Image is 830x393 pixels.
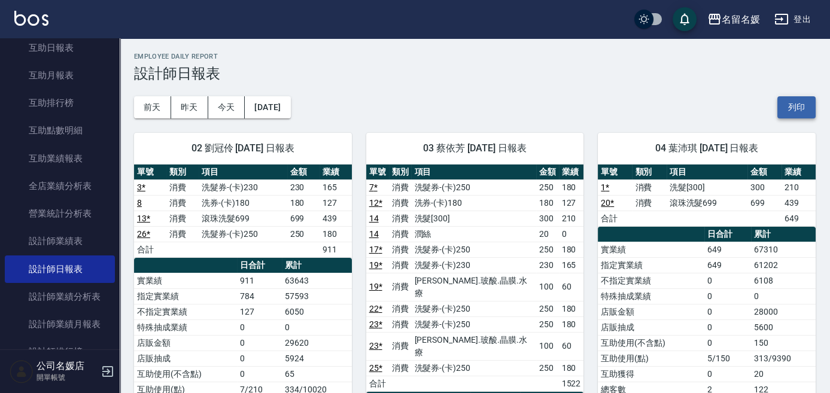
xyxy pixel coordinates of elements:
[14,11,48,26] img: Logo
[134,288,237,304] td: 指定實業績
[703,7,765,32] button: 名留名媛
[389,164,412,180] th: 類別
[389,257,412,273] td: 消費
[411,164,536,180] th: 項目
[411,273,536,301] td: [PERSON_NAME].玻酸.晶膜.水療
[751,366,816,382] td: 20
[598,351,704,366] td: 互助使用(點)
[134,164,166,180] th: 單號
[747,179,782,195] td: 300
[134,164,352,258] table: a dense table
[369,229,379,239] a: 14
[37,372,98,383] p: 開單帳號
[389,301,412,316] td: 消費
[134,53,816,60] h2: Employee Daily Report
[598,304,704,319] td: 店販金額
[559,257,584,273] td: 165
[704,366,751,382] td: 0
[134,335,237,351] td: 店販金額
[559,376,584,391] td: 1522
[166,195,199,211] td: 消費
[751,351,816,366] td: 313/9390
[751,288,816,304] td: 0
[751,319,816,335] td: 5600
[10,360,34,383] img: Person
[137,198,142,208] a: 8
[751,273,816,288] td: 6108
[282,258,351,273] th: 累計
[171,96,208,118] button: 昨天
[704,335,751,351] td: 0
[282,304,351,319] td: 6050
[282,351,351,366] td: 5924
[751,227,816,242] th: 累計
[166,226,199,242] td: 消費
[237,319,282,335] td: 0
[559,164,584,180] th: 業績
[5,310,115,338] a: 設計師業績月報表
[389,332,412,360] td: 消費
[536,211,559,226] td: 300
[166,164,199,180] th: 類別
[598,242,704,257] td: 實業績
[598,211,632,226] td: 合計
[199,179,287,195] td: 洗髮券-(卡)230
[134,273,237,288] td: 實業績
[5,172,115,200] a: 全店業績分析表
[148,142,338,154] span: 02 劉冠伶 [DATE] 日報表
[134,65,816,82] h3: 設計師日報表
[166,179,199,195] td: 消費
[411,316,536,332] td: 洗髮券-(卡)250
[536,164,559,180] th: 金額
[536,316,559,332] td: 250
[782,211,816,226] td: 649
[134,242,166,257] td: 合計
[245,96,290,118] button: [DATE]
[237,366,282,382] td: 0
[134,366,237,382] td: 互助使用(不含點)
[5,34,115,62] a: 互助日報表
[632,164,666,180] th: 類別
[536,273,559,301] td: 100
[751,335,816,351] td: 150
[411,360,536,376] td: 洗髮券-(卡)250
[751,242,816,257] td: 67310
[536,257,559,273] td: 230
[389,195,412,211] td: 消費
[667,179,747,195] td: 洗髮[300]
[777,96,816,118] button: 列印
[134,319,237,335] td: 特殊抽成業績
[287,179,320,195] td: 230
[751,304,816,319] td: 28000
[411,211,536,226] td: 洗髮[300]
[282,273,351,288] td: 63643
[282,335,351,351] td: 29620
[320,195,352,211] td: 127
[237,273,282,288] td: 911
[559,242,584,257] td: 180
[559,332,584,360] td: 60
[598,335,704,351] td: 互助使用(不含點)
[411,301,536,316] td: 洗髮券-(卡)250
[667,164,747,180] th: 項目
[411,332,536,360] td: [PERSON_NAME].玻酸.晶膜.水療
[536,179,559,195] td: 250
[134,304,237,319] td: 不指定實業績
[559,179,584,195] td: 180
[598,319,704,335] td: 店販抽成
[782,164,816,180] th: 業績
[559,301,584,316] td: 180
[37,360,98,372] h5: 公司名媛店
[369,214,379,223] a: 14
[632,179,666,195] td: 消費
[237,351,282,366] td: 0
[411,195,536,211] td: 洗券-(卡)180
[598,164,632,180] th: 單號
[536,195,559,211] td: 180
[389,226,412,242] td: 消費
[282,319,351,335] td: 0
[366,164,389,180] th: 單號
[704,288,751,304] td: 0
[134,351,237,366] td: 店販抽成
[770,8,816,31] button: 登出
